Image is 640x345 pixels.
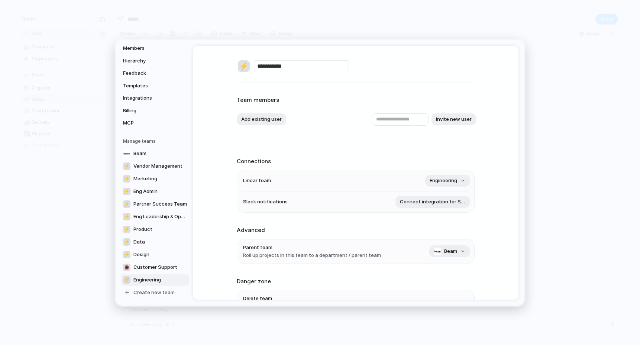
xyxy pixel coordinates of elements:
span: Feedback [123,70,171,77]
a: Billing [121,104,185,116]
span: Hierarchy [123,57,171,64]
span: Customer Support [133,263,177,271]
div: ⚡ [123,251,130,258]
a: ⚡Design [121,248,189,260]
span: Eng Admin [133,187,158,195]
span: Beam [444,248,457,255]
a: ⚡Eng Admin [121,185,189,197]
span: Templates [123,82,171,89]
div: ⚡ [123,200,130,207]
span: Eng Leadership & Operations [133,213,187,220]
a: MCP [121,117,185,129]
div: ⚡ [123,225,130,233]
a: Feedback [121,67,185,79]
h2: Team members [237,96,475,104]
div: ⚡ [123,175,130,182]
h2: Danger zone [237,277,475,286]
a: Create new team [121,286,189,298]
span: Product [133,225,152,233]
button: Engineering [425,175,470,187]
span: Roll up projects in this team to a department / parent team [243,252,381,259]
a: ⚡Product [121,223,189,235]
a: Members [121,42,185,54]
span: Connect integration for Slack [400,198,465,206]
a: Beam [121,147,189,159]
span: Linear team [243,177,271,184]
div: ⚡ [123,187,130,195]
button: Connect integration for Slack [395,196,470,208]
button: ⚡ [237,59,251,73]
div: ⚡ [238,60,250,72]
span: Engineering [430,177,457,184]
a: Templates [121,80,185,91]
div: ⚡ [123,162,130,170]
span: Data [133,238,145,245]
span: Marketing [133,175,157,182]
a: Hierarchy [121,55,185,67]
button: Delete [446,296,471,308]
span: Integrations [123,94,171,102]
a: 🐞Customer Support [121,261,189,273]
button: Add existing user [237,113,286,125]
a: General [121,30,185,42]
span: Members [123,45,171,52]
span: Billing [123,107,171,114]
span: Delete team [243,295,351,302]
span: Parent team [243,244,381,251]
a: ⚡Partner Success Team [121,198,189,210]
span: Partner Success Team [133,200,187,207]
div: 🐞 [123,263,130,271]
button: Invite new user [431,113,476,125]
h2: Advanced [237,226,475,235]
span: Delete [450,299,466,306]
a: ⚡Marketing [121,172,189,184]
span: MCP [123,119,171,127]
span: Vendor Management [133,162,182,170]
a: ⚡Engineering [121,274,189,286]
span: Slack notifications [243,198,288,206]
span: Design [133,251,149,258]
h5: Manage teams [123,138,185,144]
button: Beam [429,245,470,257]
div: ⚡ [123,238,130,245]
span: Engineering [133,276,161,283]
div: ⚡ [123,213,130,220]
span: Create new team [133,288,175,296]
div: ⚡ [123,276,130,283]
h2: Connections [237,157,475,165]
a: ⚡Data [121,236,189,248]
span: Beam [133,149,146,157]
a: Integrations [121,92,185,104]
a: ⚡Vendor Management [121,160,189,172]
a: ⚡Eng Leadership & Operations [121,210,189,222]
